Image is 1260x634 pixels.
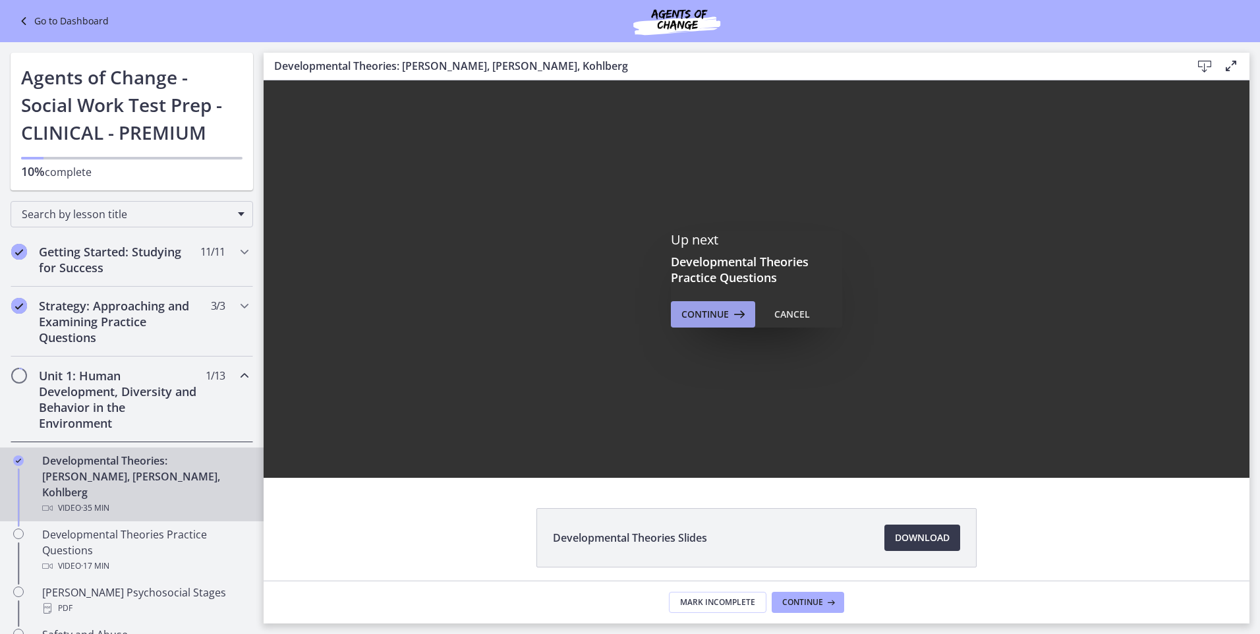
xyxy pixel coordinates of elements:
[671,231,842,248] p: Up next
[42,500,248,516] div: Video
[669,592,766,613] button: Mark Incomplete
[11,201,253,227] div: Search by lesson title
[42,453,248,516] div: Developmental Theories: [PERSON_NAME], [PERSON_NAME], Kohlberg
[895,530,950,546] span: Download
[774,306,810,322] div: Cancel
[42,527,248,574] div: Developmental Theories Practice Questions
[81,500,109,516] span: · 35 min
[598,5,756,37] img: Agents of Change Social Work Test Prep
[39,298,200,345] h2: Strategy: Approaching and Examining Practice Questions
[671,254,842,285] h3: Developmental Theories Practice Questions
[553,530,707,546] span: Developmental Theories Slides
[81,558,109,574] span: · 17 min
[21,163,243,180] p: complete
[884,525,960,551] a: Download
[274,58,1170,74] h3: Developmental Theories: [PERSON_NAME], [PERSON_NAME], Kohlberg
[764,301,820,328] button: Cancel
[42,558,248,574] div: Video
[671,301,755,328] button: Continue
[11,298,27,314] i: Completed
[681,306,729,322] span: Continue
[21,163,45,179] span: 10%
[680,597,755,608] span: Mark Incomplete
[772,592,844,613] button: Continue
[200,244,225,260] span: 11 / 11
[39,368,200,431] h2: Unit 1: Human Development, Diversity and Behavior in the Environment
[42,600,248,616] div: PDF
[211,298,225,314] span: 3 / 3
[16,13,109,29] a: Go to Dashboard
[13,455,24,466] i: Completed
[782,597,823,608] span: Continue
[22,207,231,221] span: Search by lesson title
[21,63,243,146] h1: Agents of Change - Social Work Test Prep - CLINICAL - PREMIUM
[42,585,248,616] div: [PERSON_NAME] Psychosocial Stages
[11,244,27,260] i: Completed
[39,244,200,275] h2: Getting Started: Studying for Success
[206,368,225,384] span: 1 / 13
